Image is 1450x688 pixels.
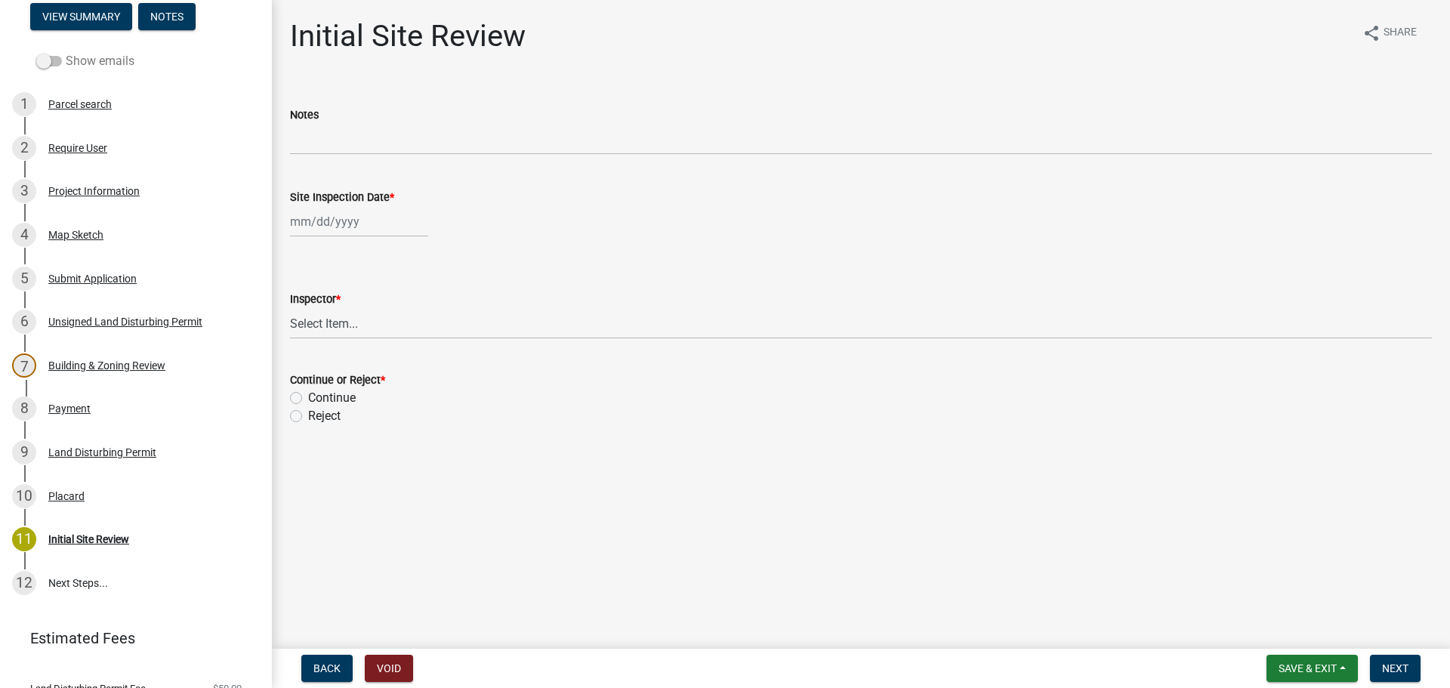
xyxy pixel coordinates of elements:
[48,143,107,153] div: Require User
[1266,655,1358,682] button: Save & Exit
[48,316,202,327] div: Unsigned Land Disturbing Permit
[290,193,394,203] label: Site Inspection Date
[36,52,134,70] label: Show emails
[12,571,36,595] div: 12
[12,623,248,653] a: Estimated Fees
[48,99,112,110] div: Parcel search
[301,655,353,682] button: Back
[12,353,36,378] div: 7
[48,273,137,284] div: Submit Application
[12,267,36,291] div: 5
[1382,662,1408,674] span: Next
[1362,24,1381,42] i: share
[12,484,36,508] div: 10
[290,206,428,237] input: mm/dd/yyyy
[138,12,196,24] wm-modal-confirm: Notes
[48,230,103,240] div: Map Sketch
[48,534,129,545] div: Initial Site Review
[12,179,36,203] div: 3
[12,440,36,464] div: 9
[290,18,526,54] h1: Initial Site Review
[313,662,341,674] span: Back
[290,375,385,386] label: Continue or Reject
[1279,662,1337,674] span: Save & Exit
[48,491,85,501] div: Placard
[1350,18,1429,48] button: shareShare
[308,389,356,407] label: Continue
[365,655,413,682] button: Void
[48,403,91,414] div: Payment
[30,12,132,24] wm-modal-confirm: Summary
[12,396,36,421] div: 8
[12,136,36,160] div: 2
[48,447,156,458] div: Land Disturbing Permit
[1370,655,1421,682] button: Next
[1384,24,1417,42] span: Share
[12,310,36,334] div: 6
[290,110,319,121] label: Notes
[308,407,341,425] label: Reject
[12,92,36,116] div: 1
[138,3,196,30] button: Notes
[12,527,36,551] div: 11
[48,186,140,196] div: Project Information
[30,3,132,30] button: View Summary
[48,360,165,371] div: Building & Zoning Review
[290,295,341,305] label: Inspector
[12,223,36,247] div: 4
